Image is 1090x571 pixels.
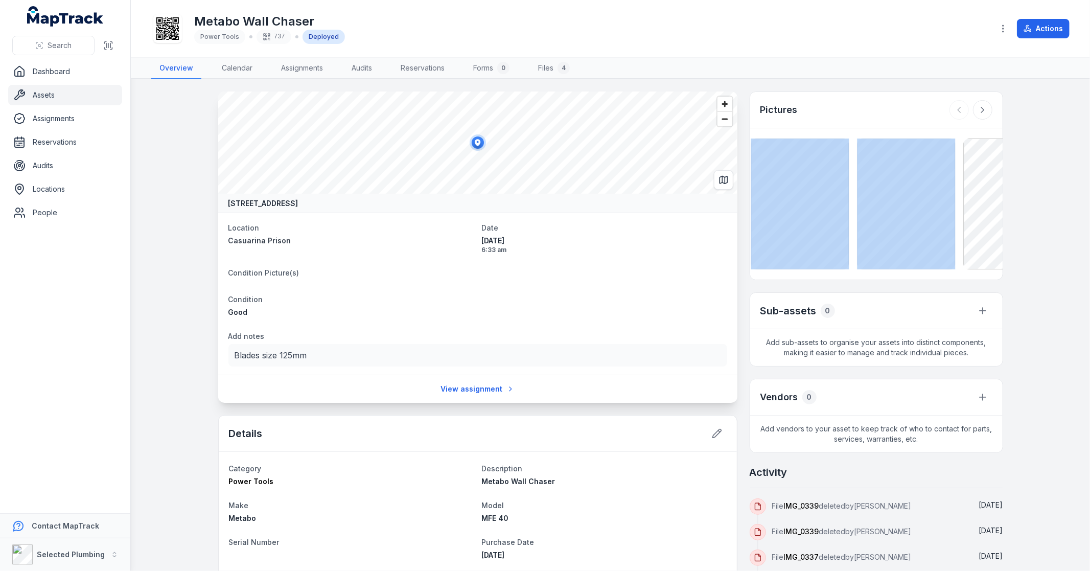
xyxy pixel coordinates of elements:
[27,6,104,27] a: MapTrack
[979,552,1003,560] span: [DATE]
[482,236,727,254] time: 21/08/2025, 6:33:44 am
[229,477,274,486] span: Power Tools
[772,527,912,536] span: File deleted by [PERSON_NAME]
[229,514,257,522] span: Metabo
[979,500,1003,509] span: [DATE]
[200,33,239,40] span: Power Tools
[228,198,298,209] strong: [STREET_ADDRESS]
[784,527,819,536] span: IMG_0339
[717,97,732,111] button: Zoom in
[760,103,798,117] h3: Pictures
[228,332,265,340] span: Add notes
[482,477,555,486] span: Metabo Wall Chaser
[235,348,721,362] p: Blades size 125mm
[482,464,523,473] span: Description
[228,268,299,277] span: Condition Picture(s)
[465,58,518,79] a: Forms0
[194,13,345,30] h1: Metabo Wall Chaser
[482,551,505,559] span: [DATE]
[8,85,122,105] a: Assets
[821,304,835,318] div: 0
[482,538,535,546] span: Purchase Date
[482,514,509,522] span: MFE 40
[8,179,122,199] a: Locations
[979,552,1003,560] time: 22/08/2025, 10:09:20 am
[257,30,291,44] div: 737
[802,390,817,404] div: 0
[979,500,1003,509] time: 22/08/2025, 10:09:27 am
[229,538,280,546] span: Serial Number
[750,465,787,479] h2: Activity
[228,236,291,245] span: Casuarina Prison
[784,501,819,510] span: IMG_0339
[228,308,248,316] span: Good
[8,155,122,176] a: Audits
[273,58,331,79] a: Assignments
[772,501,912,510] span: File deleted by [PERSON_NAME]
[303,30,345,44] div: Deployed
[343,58,380,79] a: Audits
[228,295,263,304] span: Condition
[228,223,260,232] span: Location
[214,58,261,79] a: Calendar
[48,40,72,51] span: Search
[229,426,263,441] h2: Details
[434,379,521,399] a: View assignment
[37,550,105,559] strong: Selected Plumbing
[714,170,733,190] button: Switch to Map View
[979,526,1003,535] span: [DATE]
[32,521,99,530] strong: Contact MapTrack
[482,246,727,254] span: 6:33 am
[558,62,570,74] div: 4
[8,132,122,152] a: Reservations
[392,58,453,79] a: Reservations
[228,236,474,246] a: Casuarina Prison
[482,501,504,510] span: Model
[8,202,122,223] a: People
[1017,19,1070,38] button: Actions
[717,111,732,126] button: Zoom out
[979,526,1003,535] time: 22/08/2025, 10:09:24 am
[482,223,499,232] span: Date
[218,92,737,194] canvas: Map
[784,553,819,561] span: IMG_0337
[482,236,727,246] span: [DATE]
[12,36,95,55] button: Search
[482,551,505,559] time: 20/08/2025, 12:00:00 am
[229,464,262,473] span: Category
[8,108,122,129] a: Assignments
[530,58,578,79] a: Files4
[497,62,509,74] div: 0
[760,390,798,404] h3: Vendors
[772,553,912,561] span: File deleted by [PERSON_NAME]
[750,416,1003,452] span: Add vendors to your asset to keep track of who to contact for parts, services, warranties, etc.
[151,58,201,79] a: Overview
[229,501,249,510] span: Make
[760,304,817,318] h2: Sub-assets
[8,61,122,82] a: Dashboard
[750,329,1003,366] span: Add sub-assets to organise your assets into distinct components, making it easier to manage and t...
